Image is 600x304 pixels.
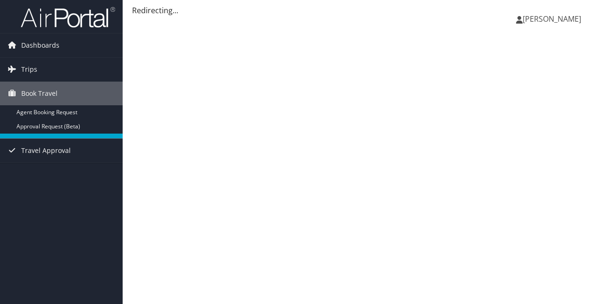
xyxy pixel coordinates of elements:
[132,5,591,16] div: Redirecting...
[21,82,58,105] span: Book Travel
[21,6,115,28] img: airportal-logo.png
[523,14,581,24] span: [PERSON_NAME]
[21,34,59,57] span: Dashboards
[516,5,591,33] a: [PERSON_NAME]
[21,58,37,81] span: Trips
[21,139,71,162] span: Travel Approval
